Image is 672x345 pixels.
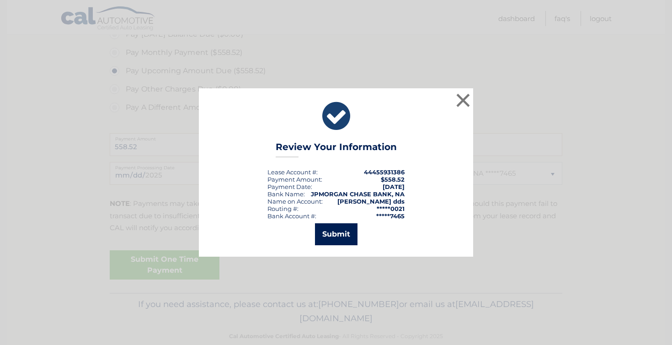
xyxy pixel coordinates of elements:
[381,176,405,183] span: $558.52
[267,212,316,220] div: Bank Account #:
[364,168,405,176] strong: 44455931386
[267,168,318,176] div: Lease Account #:
[276,141,397,157] h3: Review Your Information
[267,205,299,212] div: Routing #:
[267,190,305,198] div: Bank Name:
[267,198,323,205] div: Name on Account:
[267,176,322,183] div: Payment Amount:
[311,190,405,198] strong: JPMORGAN CHASE BANK, NA
[267,183,311,190] span: Payment Date
[315,223,357,245] button: Submit
[454,91,472,109] button: ×
[337,198,405,205] strong: [PERSON_NAME] dds
[267,183,312,190] div: :
[383,183,405,190] span: [DATE]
